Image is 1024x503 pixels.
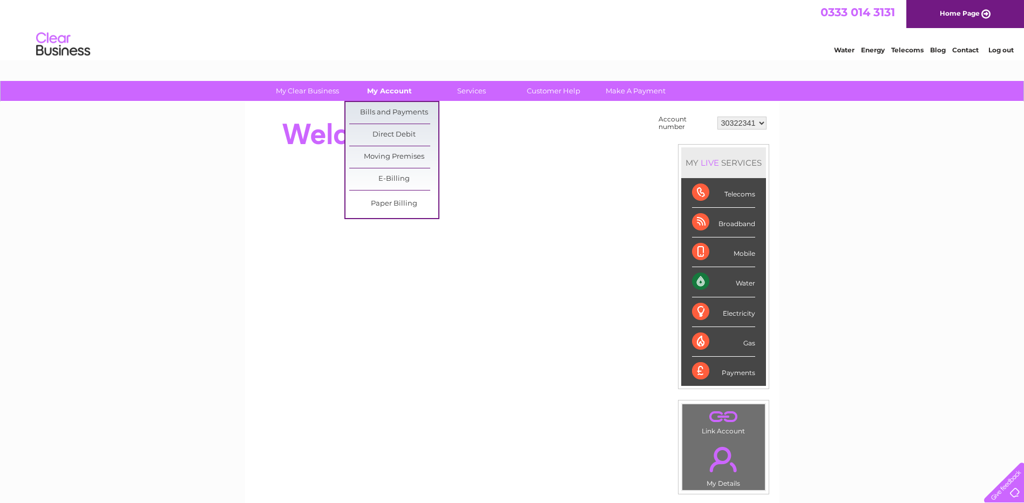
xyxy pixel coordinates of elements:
[681,147,766,178] div: MY SERVICES
[930,46,946,54] a: Blog
[349,146,438,168] a: Moving Premises
[692,237,755,267] div: Mobile
[349,124,438,146] a: Direct Debit
[591,81,680,101] a: Make A Payment
[692,357,755,386] div: Payments
[692,327,755,357] div: Gas
[834,46,855,54] a: Water
[692,297,755,327] div: Electricity
[427,81,516,101] a: Services
[349,102,438,124] a: Bills and Payments
[682,404,765,438] td: Link Account
[699,158,721,168] div: LIVE
[820,5,895,19] a: 0333 014 3131
[952,46,979,54] a: Contact
[263,81,352,101] a: My Clear Business
[257,6,768,52] div: Clear Business is a trading name of Verastar Limited (registered in [GEOGRAPHIC_DATA] No. 3667643...
[656,113,715,133] td: Account number
[349,193,438,215] a: Paper Billing
[36,28,91,61] img: logo.png
[891,46,924,54] a: Telecoms
[685,407,762,426] a: .
[685,440,762,478] a: .
[692,178,755,208] div: Telecoms
[345,81,434,101] a: My Account
[509,81,598,101] a: Customer Help
[988,46,1014,54] a: Log out
[861,46,885,54] a: Energy
[692,267,755,297] div: Water
[692,208,755,237] div: Broadband
[682,438,765,491] td: My Details
[349,168,438,190] a: E-Billing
